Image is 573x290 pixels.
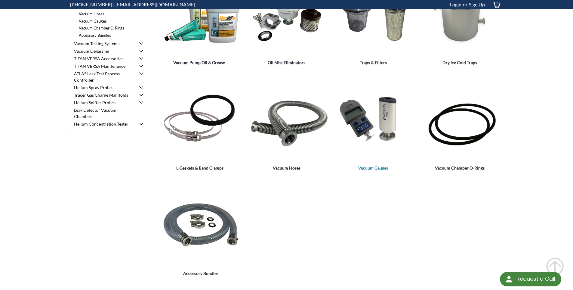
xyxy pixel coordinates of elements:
svg: submit [546,257,564,276]
a: Helium Sniffer Probes [70,99,136,106]
span: Dry Ice Cold Traps [418,59,502,66]
span: L-Gaskets & Band Clamps [158,165,242,171]
a: Vacuum Gauges [74,18,140,25]
a: ATLAS Leak Test Process Controller [70,70,136,84]
span: Vacuum Chamber O-Rings [418,165,502,171]
span: Accessory Bundles [158,270,243,276]
a: Accessory Bundles [158,270,243,283]
a: TITAN VERSA Accessories [70,55,136,62]
a: Dry Ice Cold Traps [418,59,502,72]
a: Vacuum Hoses [245,165,328,177]
span: Traps & Filters [331,59,415,66]
span: Vacuum Pump Oil & Grease [157,59,242,66]
span: Vacuum Hoses [245,165,328,171]
a: Vacuum Testing Systems [70,40,136,47]
a: Vacuum Hoses [74,11,140,18]
span: Oil Mist Eliminators [245,59,328,66]
a: Oil Mist Eliminators [245,59,328,72]
a: Helium Spray Probes [70,84,136,91]
a: Vacuum Hoses [245,78,330,163]
a: Vacuum Chamber O-Rings [418,165,502,177]
a: TITAN VERSA Maintenance [70,62,136,70]
a: Vacuum Gauges [331,78,417,163]
a: Helium Concentration Tester [70,120,136,128]
a: Vacuum Pump Oil & Grease [157,59,242,72]
a: Tracer Gas Charge Manifolds [70,91,136,99]
a: Accessory Bundles [158,183,243,269]
div: Request a Call [500,272,561,286]
div: Scroll Back to Top [546,257,564,276]
a: Vacuum Chamber O-Rings [74,25,140,32]
span: Vacuum Gauges [331,165,415,171]
a: Vacuum Chamber O-Rings [418,78,503,163]
a: L-Gaskets & Band Clamps [158,165,242,177]
img: round button [504,274,514,284]
a: Traps & Filters [331,59,415,72]
a: Accessory Bundles [74,32,140,39]
a: Vacuum Gauges [331,165,415,177]
div: Request a Call [516,272,555,286]
a: Vacuum Degassing [70,47,136,55]
span: or [461,2,467,7]
a: Leak Detector Vacuum Chambers [70,106,136,120]
a: cart-preview-dropdown [488,0,503,9]
a: L-Gaskets & Band Clamps [158,78,243,163]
